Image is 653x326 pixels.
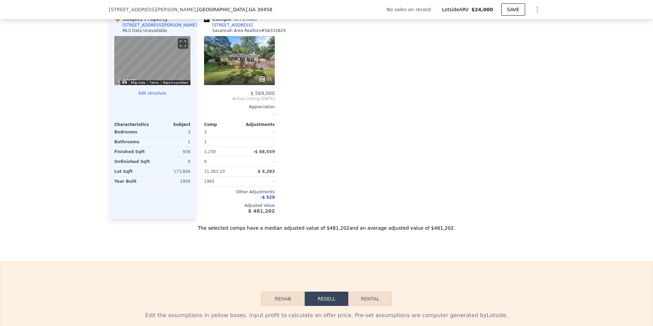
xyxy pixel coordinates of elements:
span: -$ 528 [260,195,275,200]
span: Lotside ARV [442,6,471,13]
div: Savannah Area Realtors # SA333829 [212,28,286,33]
button: Toggle fullscreen view [178,38,188,49]
div: 936 [154,147,190,157]
span: , GA 30458 [247,7,272,12]
div: Other Adjustments [204,189,275,195]
span: , [GEOGRAPHIC_DATA] [196,6,272,13]
a: Terms [149,81,159,84]
div: Map [114,36,190,85]
span: 3 [204,130,207,134]
button: Rehab [261,292,305,306]
div: 1950 [154,177,190,186]
div: Finished Sqft [114,147,151,157]
div: Year Built [114,177,151,186]
div: Bathrooms [114,137,151,147]
button: Edit structure [114,91,190,96]
div: Unfinished Sqft [114,157,151,166]
div: Adjustments [239,122,275,127]
button: Keyboard shortcuts [122,81,127,84]
div: Appreciation [204,104,275,110]
a: Open this area in Google Maps (opens a new window) [116,76,138,85]
div: [STREET_ADDRESS] [212,22,253,28]
div: Bedrooms [114,127,151,137]
button: Rental [348,292,392,306]
span: 0.73 [235,17,245,22]
div: 3 [154,127,190,137]
div: 0 [154,157,190,166]
span: 0 [204,159,207,164]
div: Adjusted Value [204,203,275,208]
div: Street View [114,36,190,85]
div: 1 [154,137,190,147]
img: Google [116,76,138,85]
button: Map Data [131,80,145,85]
button: SAVE [501,3,525,16]
span: 1,230 [204,149,216,154]
div: The selected comps have a median adjusted value of $481,202 and an average adjusted value of $481... [109,219,544,231]
div: 1 [204,137,238,147]
a: Report a problem [163,81,188,84]
div: - [241,127,275,137]
span: $ 569,000 [251,91,275,96]
div: 31 [259,76,272,82]
div: - [241,157,275,166]
button: Resell [305,292,348,306]
div: MLS Data Unavailable [122,28,167,33]
span: Active Listing [DATE] [204,96,275,101]
div: 173,804 [154,167,190,176]
span: $ 481,202 [248,208,275,214]
button: Show Options [531,3,544,16]
span: 31,363.20 [204,169,225,174]
div: No sales on record [386,6,436,13]
div: Characteristics [114,122,152,127]
span: $ 9,283 [258,169,275,174]
div: Subject [152,122,190,127]
div: Comp [204,122,239,127]
div: Lot Sqft [114,167,151,176]
span: [STREET_ADDRESS][PERSON_NAME] [109,6,196,13]
div: - [241,177,275,186]
span: -$ 68,559 [253,149,275,154]
div: Edit the assumptions in yellow boxes. Input profit to calculate an offer price. Pre-set assumptio... [114,311,539,320]
div: [STREET_ADDRESS][PERSON_NAME] [122,22,197,28]
div: - [204,110,275,119]
span: $24,000 [471,7,493,12]
a: [STREET_ADDRESS] [204,22,253,28]
span: ( miles) [231,17,259,22]
div: - [241,137,275,147]
div: 1965 [204,177,238,186]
